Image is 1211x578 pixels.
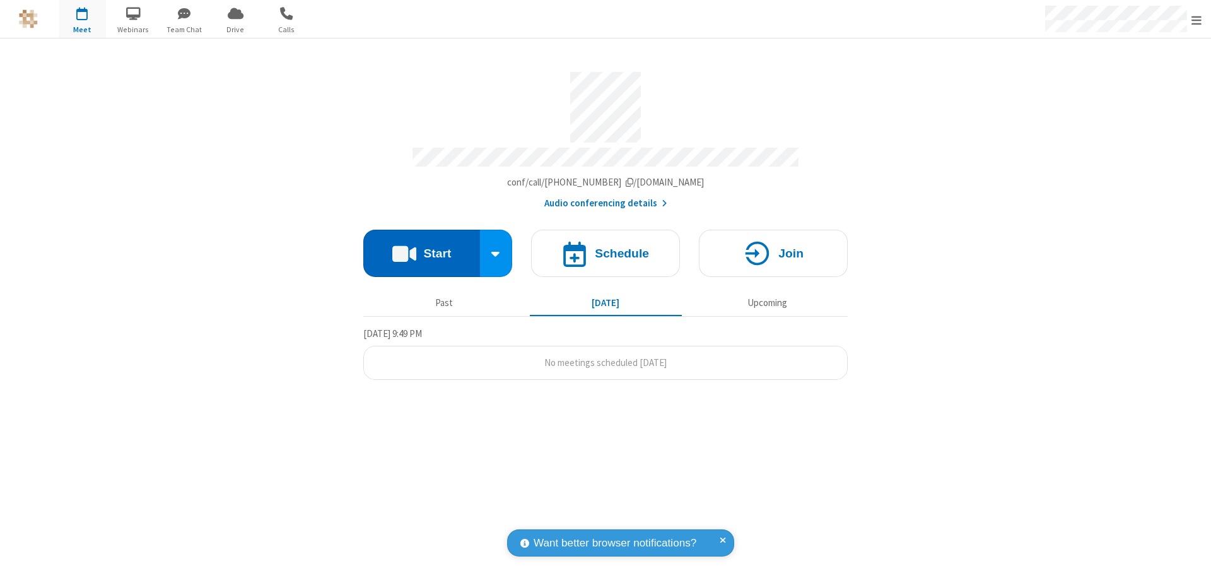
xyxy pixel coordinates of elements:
[59,24,106,35] span: Meet
[263,24,310,35] span: Calls
[778,247,804,259] h4: Join
[691,291,843,315] button: Upcoming
[544,357,667,369] span: No meetings scheduled [DATE]
[531,230,680,277] button: Schedule
[212,24,259,35] span: Drive
[530,291,682,315] button: [DATE]
[534,535,696,551] span: Want better browser notifications?
[110,24,157,35] span: Webinars
[19,9,38,28] img: QA Selenium DO NOT DELETE OR CHANGE
[363,230,480,277] button: Start
[363,327,422,339] span: [DATE] 9:49 PM
[363,326,848,380] section: Today's Meetings
[595,247,649,259] h4: Schedule
[368,291,520,315] button: Past
[161,24,208,35] span: Team Chat
[363,62,848,211] section: Account details
[480,230,513,277] div: Start conference options
[423,247,451,259] h4: Start
[544,196,667,211] button: Audio conferencing details
[699,230,848,277] button: Join
[507,176,705,188] span: Copy my meeting room link
[507,175,705,190] button: Copy my meeting room linkCopy my meeting room link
